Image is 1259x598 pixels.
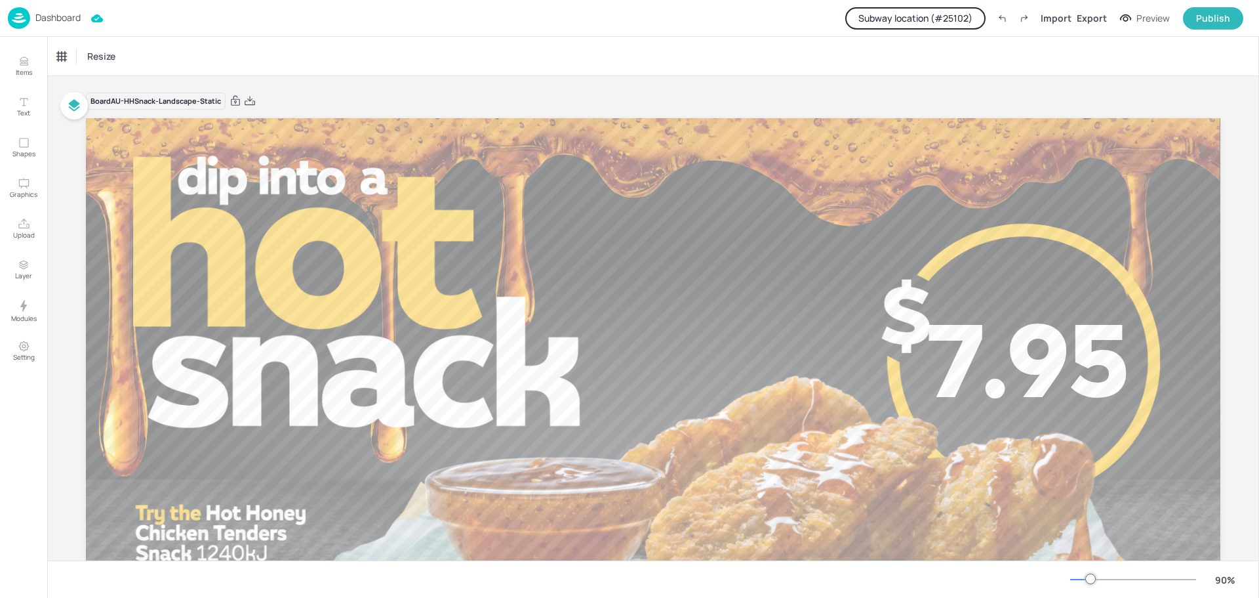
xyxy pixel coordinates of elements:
[927,294,1130,425] span: 7.95
[8,7,30,29] img: logo-86c26b7e.jpg
[86,93,226,110] div: Board AU-HHSnack-Landscape-Static
[35,13,81,22] p: Dashboard
[1209,573,1241,587] div: 90 %
[1112,9,1178,28] button: Preview
[85,49,118,63] span: Resize
[845,7,986,30] button: Subway location (#25102)
[1077,11,1107,25] div: Export
[1013,7,1035,30] label: Redo (Ctrl + Y)
[1183,7,1243,30] button: Publish
[1041,11,1071,25] div: Import
[1136,11,1170,26] div: Preview
[1196,11,1230,26] div: Publish
[991,7,1013,30] label: Undo (Ctrl + Z)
